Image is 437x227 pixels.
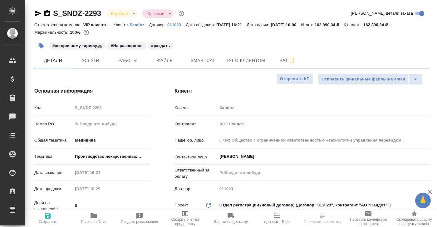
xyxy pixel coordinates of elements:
button: Доп статусы указывают на важность/срочность заказа [177,9,185,17]
button: Папка на Drive [71,210,117,227]
button: Добавить тэг [34,39,48,53]
a: 011023 [167,22,186,27]
h4: Клиент [174,87,430,95]
button: Определить тематику [300,210,346,227]
input: Пустое поле [73,168,127,177]
button: В работе [109,11,130,16]
span: Добавить Todo [264,220,289,224]
h4: Основная информация [34,87,150,95]
p: Общая тематика [34,137,73,143]
input: ✎ Введи что-нибудь [73,201,150,210]
p: Ответственный за оплату [174,167,217,180]
p: Дата создания [34,170,73,176]
span: Определить тематику [304,220,341,224]
button: Заявка на доставку [208,210,254,227]
span: Услуги [76,57,106,65]
p: Проект [174,202,188,208]
input: Пустое поле [217,136,430,145]
button: Скопировать ссылку на оценку заказа [391,210,437,227]
button: Open [427,156,428,157]
input: Пустое поле [73,103,150,112]
button: Добавить Todo [254,210,300,227]
span: Призвать менеджера по развитию [349,217,388,226]
a: Sandoz [130,22,149,27]
p: Дата сдачи: [247,22,271,27]
p: #На разверстке [111,43,142,49]
input: Пустое поле [73,184,127,193]
p: 162 890,34 ₽ [315,22,344,27]
span: На разверстке [106,43,147,48]
button: Срочный [145,11,166,16]
button: Скопировать ссылку [43,10,51,17]
button: Сохранить [25,210,71,227]
button: Создать рекламацию [116,210,162,227]
p: Код [34,105,73,111]
p: Итого: [301,22,314,27]
input: ✎ Введи что-нибудь [73,119,150,128]
p: [DATE] 10:00 [271,22,301,27]
p: VIP клиенты [83,22,113,27]
span: Чат с клиентом [225,57,265,65]
button: 🙏 [415,193,431,208]
input: ✎ Введи что-нибудь [219,169,407,176]
p: Тематика [34,153,73,160]
p: Клиент [174,105,217,111]
span: Smartcat [188,57,218,65]
p: Договор [174,186,217,192]
p: #по срочному тарифу🚓 [52,43,102,49]
span: Заявка на доставку [214,220,248,224]
span: Чат [273,56,302,64]
p: Дата создания: [186,22,216,27]
span: Работы [113,57,143,65]
input: Пустое поле [217,119,430,128]
p: Контактное лицо [174,154,217,160]
div: В работе [106,9,137,18]
button: 0.00 RUB; [82,28,90,36]
p: Контрагент [174,121,217,127]
button: Призвать менеджера по развитию [346,210,391,227]
button: Скопировать ссылку для ЯМессенджера [34,10,42,17]
span: Папка на Drive [81,220,106,224]
span: Файлы [150,57,180,65]
p: Номер PO [34,121,73,127]
div: Производство лекарственных препаратов [73,151,150,162]
input: Пустое поле [217,103,430,112]
p: Договор: [149,22,167,27]
span: Отправить КП [280,75,310,83]
span: по срочному тарифу🚓 [48,43,106,48]
button: Создать счет на предоплату [162,210,208,227]
div: split button [318,74,423,85]
div: Медицина [73,135,150,146]
button: Open [427,172,428,173]
button: Отправить финальные файлы на email [318,74,409,85]
p: Ответственная команда: [34,22,83,27]
p: Наше юр. лицо [174,137,217,143]
p: Дата продажи [34,186,73,192]
span: [PERSON_NAME] детали заказа [351,10,413,17]
input: Пустое поле [217,184,430,193]
p: #раздать [151,43,170,49]
span: Создать рекламацию [121,220,158,224]
span: Создать счет на предоплату [166,217,204,226]
span: Отправить финальные файлы на email [322,76,405,83]
span: раздать [147,43,174,48]
span: Сохранить [39,220,57,224]
p: 100% [70,30,82,35]
button: Отправить КП [277,74,313,85]
p: Дней на выполнение [34,200,73,212]
span: Детали [38,57,68,65]
span: Скопировать ссылку на оценку заказа [395,217,433,226]
a: S_SNDZ-2293 [53,9,101,17]
p: [DATE] 16:21 [217,22,247,27]
div: В работе [142,9,174,18]
svg: Подписаться [288,57,296,64]
p: К оплате: [344,22,363,27]
div: Отдел регистрации (новый договор) (Договор "011023", контрагент "АО “Сандоз”") [217,200,430,210]
p: Маржинальность: [34,30,70,35]
p: Клиент: [113,22,130,27]
p: 162 890,34 ₽ [363,22,392,27]
span: 🙏 [418,194,428,207]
